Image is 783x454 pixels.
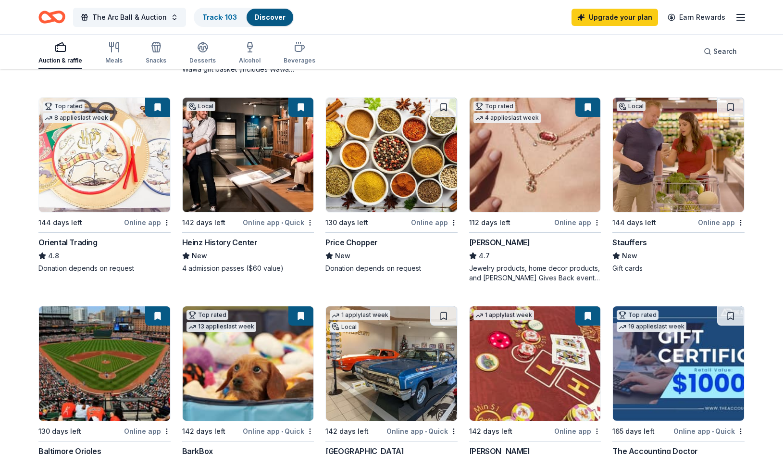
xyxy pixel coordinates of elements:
div: Jewelry products, home decor products, and [PERSON_NAME] Gives Back event in-store or online (or ... [469,264,601,283]
button: The Arc Ball & Auction [73,8,186,27]
img: Image for AACA Museum [326,306,457,421]
span: New [192,250,207,262]
div: 144 days left [38,217,82,228]
div: Snacks [146,57,166,64]
button: Track· 103Discover [194,8,294,27]
div: 13 applies last week [186,322,256,332]
div: Online app Quick [243,425,314,437]
span: New [335,250,350,262]
div: 142 days left [325,426,369,437]
img: Image for The Accounting Doctor [613,306,744,421]
div: 8 applies last week [43,113,110,123]
div: Local [186,101,215,111]
div: Alcohol [239,57,261,64]
span: New [622,250,637,262]
div: Top rated [43,101,85,111]
span: The Arc Ball & Auction [92,12,167,23]
img: Image for Boyd Gaming [470,306,601,421]
div: Top rated [617,310,659,320]
button: Meals [105,38,123,69]
div: Donation depends on request [325,264,458,273]
div: Oriental Trading [38,237,98,248]
div: Auction & raffle [38,57,82,64]
div: 142 days left [182,217,225,228]
div: Heinz History Center [182,237,258,248]
a: Image for Kendra ScottTop rated4 applieslast week112 days leftOnline app[PERSON_NAME]4.7Jewelry p... [469,97,601,283]
span: 4.7 [479,250,490,262]
div: Stauffers [612,237,646,248]
div: 165 days left [612,426,655,437]
div: Meals [105,57,123,64]
img: Image for Oriental Trading [39,98,170,212]
div: Top rated [473,101,515,111]
span: • [281,428,283,435]
img: Image for Stauffers [613,98,744,212]
div: Online app [554,216,601,228]
div: Donation depends on request [38,264,171,273]
div: Online app [554,425,601,437]
div: 142 days left [469,426,512,437]
div: 1 apply last week [473,310,534,320]
span: • [281,219,283,227]
div: Local [330,322,359,332]
button: Search [696,42,745,61]
button: Auction & raffle [38,38,82,69]
a: Home [38,6,65,28]
span: • [425,428,427,435]
img: Image for Kendra Scott [470,98,601,212]
span: 4.8 [48,250,59,262]
div: Price Chopper [325,237,378,248]
div: 144 days left [612,217,656,228]
div: 130 days left [325,217,368,228]
a: Track· 103 [202,13,237,21]
span: Search [713,46,737,57]
a: Image for Price Chopper130 days leftOnline appPrice ChopperNewDonation depends on request [325,97,458,273]
div: Desserts [189,57,216,64]
div: Beverages [284,57,315,64]
img: Image for Price Chopper [326,98,457,212]
div: Online app [124,216,171,228]
a: Image for Heinz History CenterLocal142 days leftOnline app•QuickHeinz History CenterNew4 admissio... [182,97,314,273]
button: Alcohol [239,38,261,69]
div: Online app Quick [386,425,458,437]
div: 142 days left [182,426,225,437]
div: 112 days left [469,217,510,228]
img: Image for Baltimore Orioles [39,306,170,421]
img: Image for Heinz History Center [183,98,314,212]
a: Upgrade your plan [572,9,658,26]
div: Online app [124,425,171,437]
div: Top rated [186,310,228,320]
div: 4 applies last week [473,113,541,123]
a: Image for StauffersLocal144 days leftOnline appStauffersNewGift cards [612,97,745,273]
img: Image for BarkBox [183,306,314,421]
a: Earn Rewards [662,9,731,26]
div: Online app [698,216,745,228]
div: 130 days left [38,426,81,437]
button: Snacks [146,38,166,69]
div: Online app [411,216,458,228]
div: Online app Quick [243,216,314,228]
div: Local [617,101,646,111]
div: [PERSON_NAME] [469,237,530,248]
button: Desserts [189,38,216,69]
a: Discover [254,13,286,21]
div: 19 applies last week [617,322,686,332]
div: 1 apply last week [330,310,390,320]
span: • [712,428,714,435]
a: Image for Oriental TradingTop rated8 applieslast week144 days leftOnline appOriental Trading4.8Do... [38,97,171,273]
div: Gift cards [612,264,745,273]
div: 4 admission passes ($60 value) [182,264,314,273]
div: Online app Quick [673,425,745,437]
button: Beverages [284,38,315,69]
